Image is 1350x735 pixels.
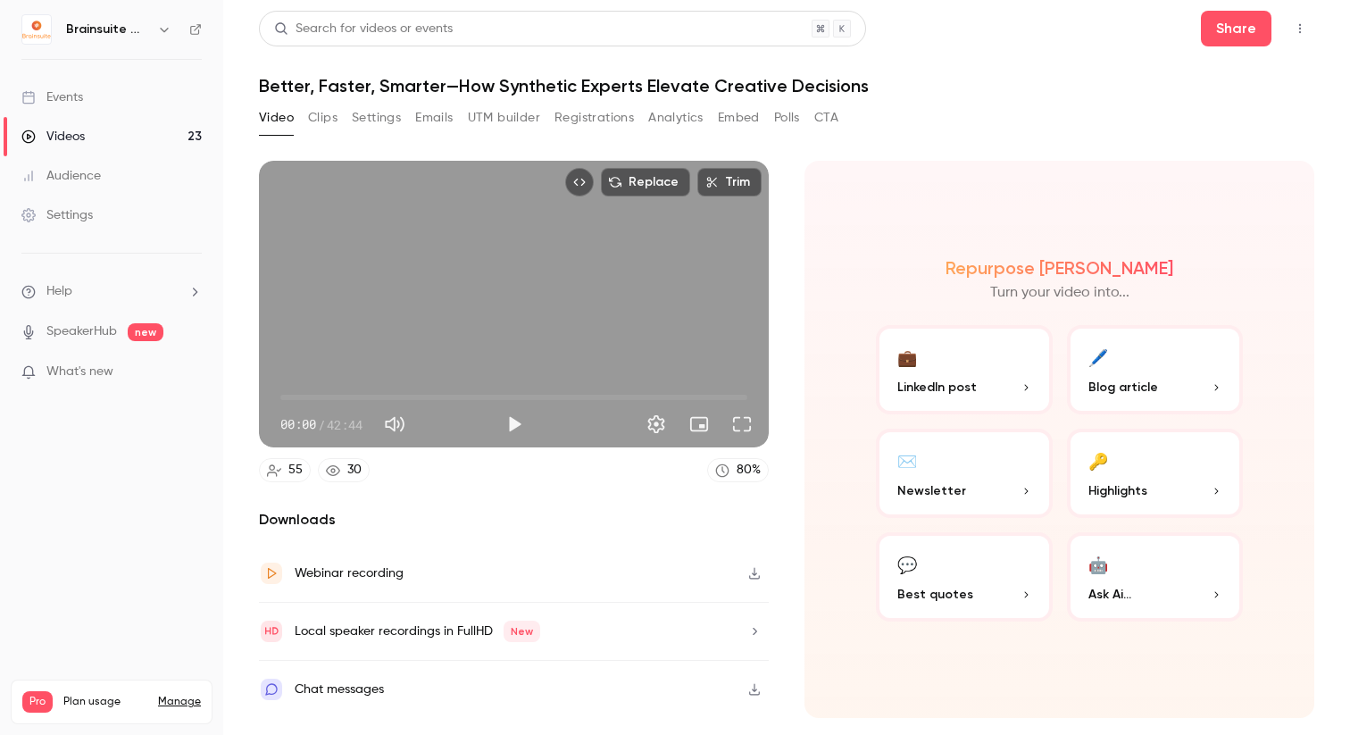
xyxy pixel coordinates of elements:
span: new [128,323,163,341]
div: 55 [288,461,303,480]
div: Search for videos or events [274,20,453,38]
div: Local speaker recordings in FullHD [295,621,540,642]
span: What's new [46,363,113,381]
button: Registrations [554,104,634,132]
button: CTA [814,104,838,132]
span: New [504,621,540,642]
span: Blog article [1088,378,1158,397]
a: 55 [259,458,311,482]
button: UTM builder [468,104,540,132]
div: Audience [21,167,101,185]
span: Pro [22,691,53,713]
h6: Brainsuite Webinars [66,21,150,38]
div: Videos [21,128,85,146]
button: Settings [352,104,401,132]
button: Embed video [565,168,594,196]
button: Replace [601,168,690,196]
button: Mute [377,406,412,442]
li: help-dropdown-opener [21,282,202,301]
h2: Repurpose [PERSON_NAME] [946,257,1173,279]
div: Chat messages [295,679,384,700]
span: Ask Ai... [1088,585,1131,604]
span: 42:44 [327,415,362,434]
button: Analytics [648,104,704,132]
div: 80 % [737,461,761,480]
div: 🤖 [1088,550,1108,578]
button: Clips [308,104,337,132]
h2: Downloads [259,509,769,530]
button: Settings [638,406,674,442]
button: Top Bar Actions [1286,14,1314,43]
div: 30 [347,461,362,480]
div: 🔑 [1088,447,1108,474]
div: 💼 [897,343,917,371]
button: 🖊️Blog article [1067,325,1244,414]
a: 30 [318,458,370,482]
button: Turn on miniplayer [681,406,717,442]
span: / [318,415,325,434]
a: SpeakerHub [46,322,117,341]
div: Webinar recording [295,563,404,584]
h1: Better, Faster, Smarter—How Synthetic Experts Elevate Creative Decisions [259,75,1314,96]
button: Embed [718,104,760,132]
button: 💼LinkedIn post [876,325,1053,414]
button: ✉️Newsletter [876,429,1053,518]
div: 🖊️ [1088,343,1108,371]
div: ✉️ [897,447,917,474]
span: 00:00 [280,415,316,434]
a: Manage [158,695,201,709]
button: Trim [697,168,762,196]
button: Emails [415,104,453,132]
button: Share [1201,11,1271,46]
button: Play [496,406,532,442]
p: Turn your video into... [990,282,1129,304]
button: 💬Best quotes [876,532,1053,622]
button: Polls [774,104,800,132]
span: LinkedIn post [897,378,977,397]
iframe: Noticeable Trigger [180,364,202,380]
button: 🤖Ask Ai... [1067,532,1244,622]
span: Newsletter [897,481,966,500]
button: Video [259,104,294,132]
a: 80% [707,458,769,482]
button: Full screen [724,406,760,442]
span: Help [46,282,72,301]
img: Brainsuite Webinars [22,15,51,44]
span: Plan usage [63,695,147,709]
div: Events [21,88,83,106]
button: 🔑Highlights [1067,429,1244,518]
span: Best quotes [897,585,973,604]
div: Settings [21,206,93,224]
div: 00:00 [280,415,362,434]
span: Highlights [1088,481,1147,500]
div: 💬 [897,550,917,578]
